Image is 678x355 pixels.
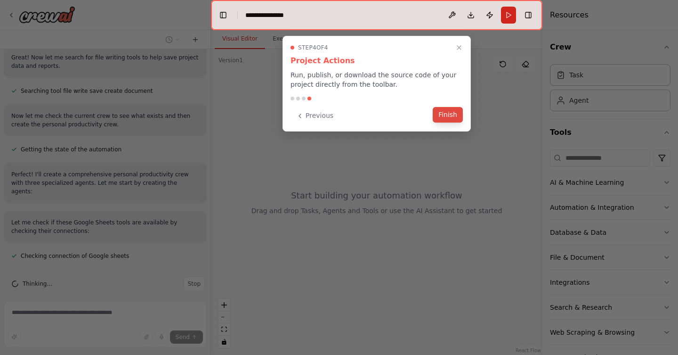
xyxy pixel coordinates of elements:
[298,44,328,51] span: Step 4 of 4
[291,70,463,89] p: Run, publish, or download the source code of your project directly from the toolbar.
[291,55,463,66] h3: Project Actions
[291,108,339,124] button: Previous
[433,107,463,123] button: Finish
[217,8,230,22] button: Hide left sidebar
[453,42,465,53] button: Close walkthrough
